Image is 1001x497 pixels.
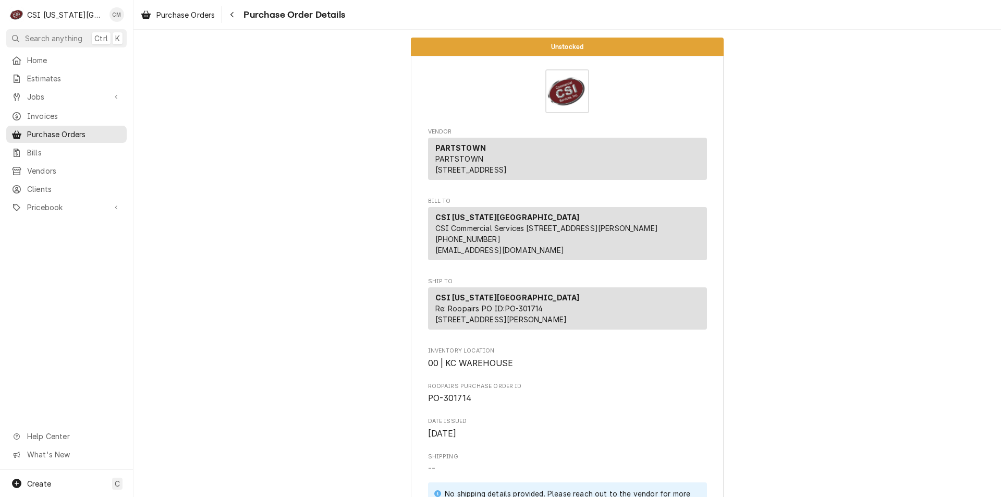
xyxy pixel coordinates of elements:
a: Estimates [6,70,127,87]
div: Vendor [428,138,707,184]
span: Date Issued [428,417,707,426]
div: CSI Kansas City's Avatar [9,7,24,22]
span: Unstocked [551,43,583,50]
span: Bill To [428,197,707,205]
span: C [115,478,120,489]
div: Purchase Order Bill To [428,197,707,265]
span: Shipping [428,453,707,461]
div: Vendor [428,138,707,180]
span: Search anything [25,33,82,44]
span: PARTSTOWN [STREET_ADDRESS] [435,154,507,174]
span: Bills [27,147,121,158]
button: Navigate back [224,6,240,23]
span: Pricebook [27,202,106,213]
a: [PHONE_NUMBER] [435,235,500,244]
div: CSI [US_STATE][GEOGRAPHIC_DATA] [27,9,104,20]
span: Ship To [428,277,707,286]
strong: CSI [US_STATE][GEOGRAPHIC_DATA] [435,213,580,222]
a: Purchase Orders [137,6,219,23]
div: Status [411,38,724,56]
a: Go to What's New [6,446,127,463]
div: CM [109,7,124,22]
span: Jobs [27,91,106,102]
span: Vendors [27,165,121,176]
span: [DATE] [428,429,457,439]
span: 00 | KC WAREHOUSE [428,358,514,368]
span: Ctrl [94,33,108,44]
button: Search anythingCtrlK [6,29,127,47]
div: Purchase Order Ship To [428,277,707,334]
span: Re: Roopairs PO ID: PO-301714 [435,304,543,313]
a: Clients [6,180,127,198]
a: Purchase Orders [6,126,127,143]
span: Purchase Orders [27,129,121,140]
span: Date Issued [428,428,707,440]
span: Invoices [27,111,121,122]
a: Go to Pricebook [6,199,127,216]
span: -- [428,464,435,474]
span: Help Center [27,431,120,442]
span: Purchase Orders [156,9,215,20]
span: CSI Commercial Services [STREET_ADDRESS][PERSON_NAME] [435,224,658,233]
span: Inventory Location [428,347,707,355]
span: Vendor [428,128,707,136]
strong: CSI [US_STATE][GEOGRAPHIC_DATA] [435,293,580,302]
div: Chancellor Morris's Avatar [109,7,124,22]
span: Estimates [27,73,121,84]
div: Purchase Order Vendor [428,128,707,185]
a: [EMAIL_ADDRESS][DOMAIN_NAME] [435,246,564,254]
span: PO-301714 [428,393,471,403]
a: Vendors [6,162,127,179]
div: Inventory Location [428,347,707,369]
a: Invoices [6,107,127,125]
a: Bills [6,144,127,161]
span: Purchase Order Details [240,8,345,22]
div: Roopairs Purchase Order ID [428,382,707,405]
span: K [115,33,120,44]
strong: PARTSTOWN [435,143,486,152]
span: Inventory Location [428,357,707,370]
div: C [9,7,24,22]
span: Clients [27,184,121,195]
div: Bill To [428,207,707,264]
img: Logo [545,69,589,113]
span: Home [27,55,121,66]
span: Roopairs Purchase Order ID [428,392,707,405]
div: Ship To [428,287,707,330]
a: Home [6,52,127,69]
a: Go to Jobs [6,88,127,105]
a: Go to Help Center [6,428,127,445]
div: Bill To [428,207,707,260]
div: Date Issued [428,417,707,440]
div: Ship To [428,287,707,334]
span: What's New [27,449,120,460]
span: [STREET_ADDRESS][PERSON_NAME] [435,315,567,324]
span: Create [27,479,51,488]
span: Roopairs Purchase Order ID [428,382,707,391]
